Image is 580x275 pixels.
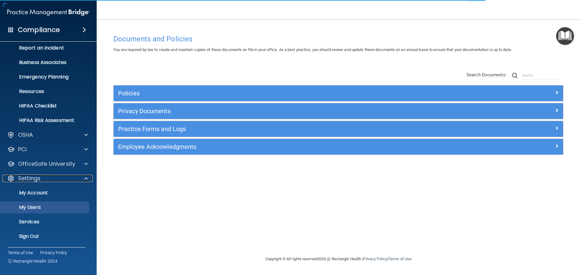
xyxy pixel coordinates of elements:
[18,131,33,139] p: OSHA
[8,250,33,256] a: Terms of Use
[118,88,559,98] a: Policies
[475,232,573,256] iframe: Drift Widget Chat Controller
[7,160,88,168] a: OfficeSafe University
[4,204,86,210] p: My Users
[7,131,88,139] a: OSHA
[8,258,57,264] span: Ⓒ Rectangle Health 2024
[388,257,411,261] a: Terms of Use
[466,72,507,78] span: Search Documents:
[118,90,446,97] h5: Policies
[4,103,86,109] p: HIPAA Checklist
[118,143,446,150] h5: Employee Acknowledgments
[7,146,88,153] a: PCI
[363,257,387,261] a: Privacy Policy
[18,160,75,168] p: OfficeSafe University
[4,74,86,80] p: Emergency Planning
[118,106,559,116] a: Privacy Documents
[118,126,446,132] h5: Practice Forms and Logs
[512,73,517,78] img: ic-search.3b580494.png
[4,117,86,123] p: HIPAA Risk Assessment
[118,108,446,114] h5: Privacy Documents
[4,190,86,196] p: My Account
[118,124,559,134] a: Practice Forms and Logs
[556,27,574,45] button: Open Resource Center
[18,146,27,153] p: PCI
[7,175,88,182] a: Settings
[113,47,512,52] span: You are required by law to create and maintain copies of these documents on file in your office. ...
[522,71,563,80] input: Search
[228,249,449,269] div: Copyright © All rights reserved 2025 @ Rectangle Health | |
[4,88,86,94] p: Resources
[18,175,40,182] p: Settings
[4,59,86,66] p: Business Associates
[4,45,86,51] p: Report an Incident
[40,250,67,256] a: Privacy Policy
[4,219,86,225] p: Services
[18,26,60,34] h4: Compliance
[118,142,559,152] a: Employee Acknowledgments
[7,6,89,18] img: PMB logo
[113,35,563,43] h4: Documents and Policies
[4,233,86,239] p: Sign Out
